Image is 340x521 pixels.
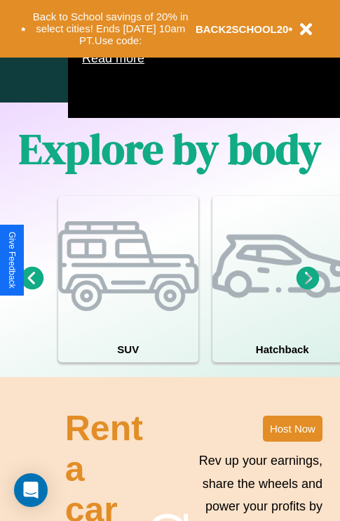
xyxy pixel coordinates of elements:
b: BACK2SCHOOL20 [196,23,289,35]
div: Give Feedback [7,232,17,289]
h1: Explore by body [19,120,321,178]
button: Host Now [263,416,322,442]
div: Open Intercom Messenger [14,473,48,507]
h4: SUV [58,336,198,362]
button: Back to School savings of 20% in select cities! Ends [DATE] 10am PT.Use code: [26,7,196,51]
